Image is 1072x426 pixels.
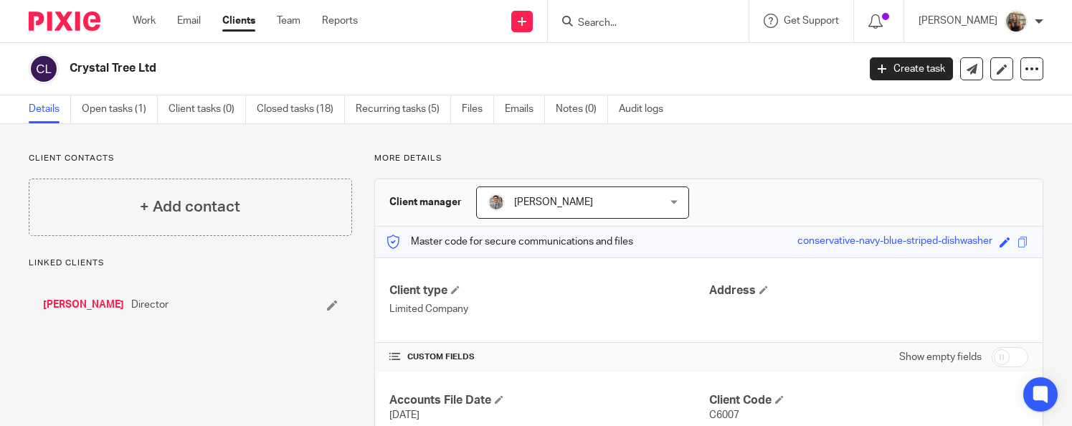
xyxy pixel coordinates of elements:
[386,235,633,249] p: Master code for secure communications and files
[29,95,71,123] a: Details
[709,283,1028,298] h4: Address
[169,95,246,123] a: Client tasks (0)
[389,283,708,298] h4: Client type
[389,302,708,316] p: Limited Company
[29,257,352,269] p: Linked clients
[389,393,708,408] h4: Accounts File Date
[870,57,953,80] a: Create task
[29,54,59,84] img: svg%3E
[389,351,708,363] h4: CUSTOM FIELDS
[277,14,300,28] a: Team
[356,95,451,123] a: Recurring tasks (5)
[70,61,693,76] h2: Crystal Tree Ltd
[577,17,706,30] input: Search
[709,393,1028,408] h4: Client Code
[29,11,100,31] img: Pixie
[82,95,158,123] a: Open tasks (1)
[505,95,545,123] a: Emails
[797,234,992,250] div: conservative-navy-blue-striped-dishwasher
[1005,10,1028,33] img: pic.png
[389,410,419,420] span: [DATE]
[619,95,674,123] a: Audit logs
[257,95,345,123] a: Closed tasks (18)
[462,95,494,123] a: Files
[222,14,255,28] a: Clients
[709,410,739,420] span: C6007
[514,197,593,207] span: [PERSON_NAME]
[374,153,1043,164] p: More details
[43,298,124,312] a: [PERSON_NAME]
[919,14,997,28] p: [PERSON_NAME]
[322,14,358,28] a: Reports
[488,194,505,211] img: I%20like%20this%20one%20Deanoa.jpg
[29,153,352,164] p: Client contacts
[784,16,839,26] span: Get Support
[556,95,608,123] a: Notes (0)
[133,14,156,28] a: Work
[140,196,240,218] h4: + Add contact
[899,350,982,364] label: Show empty fields
[389,195,462,209] h3: Client manager
[177,14,201,28] a: Email
[131,298,169,312] span: Director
